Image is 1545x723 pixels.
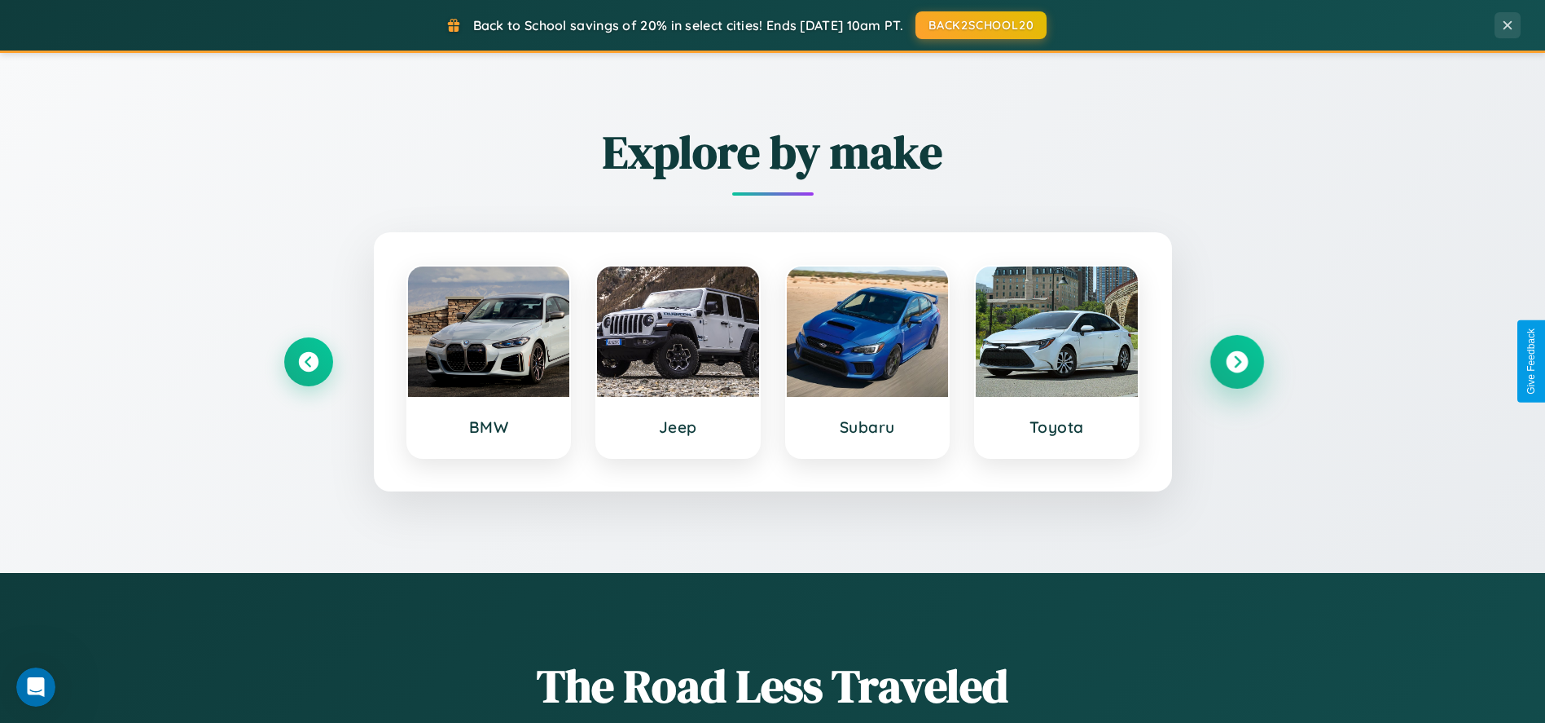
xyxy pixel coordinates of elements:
[473,17,903,33] span: Back to School savings of 20% in select cities! Ends [DATE] 10am PT.
[16,668,55,707] iframe: Intercom live chat
[424,417,554,437] h3: BMW
[915,11,1047,39] button: BACK2SCHOOL20
[284,655,1262,717] h1: The Road Less Traveled
[992,417,1121,437] h3: Toyota
[803,417,933,437] h3: Subaru
[284,121,1262,183] h2: Explore by make
[613,417,743,437] h3: Jeep
[1525,328,1537,395] div: Give Feedback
